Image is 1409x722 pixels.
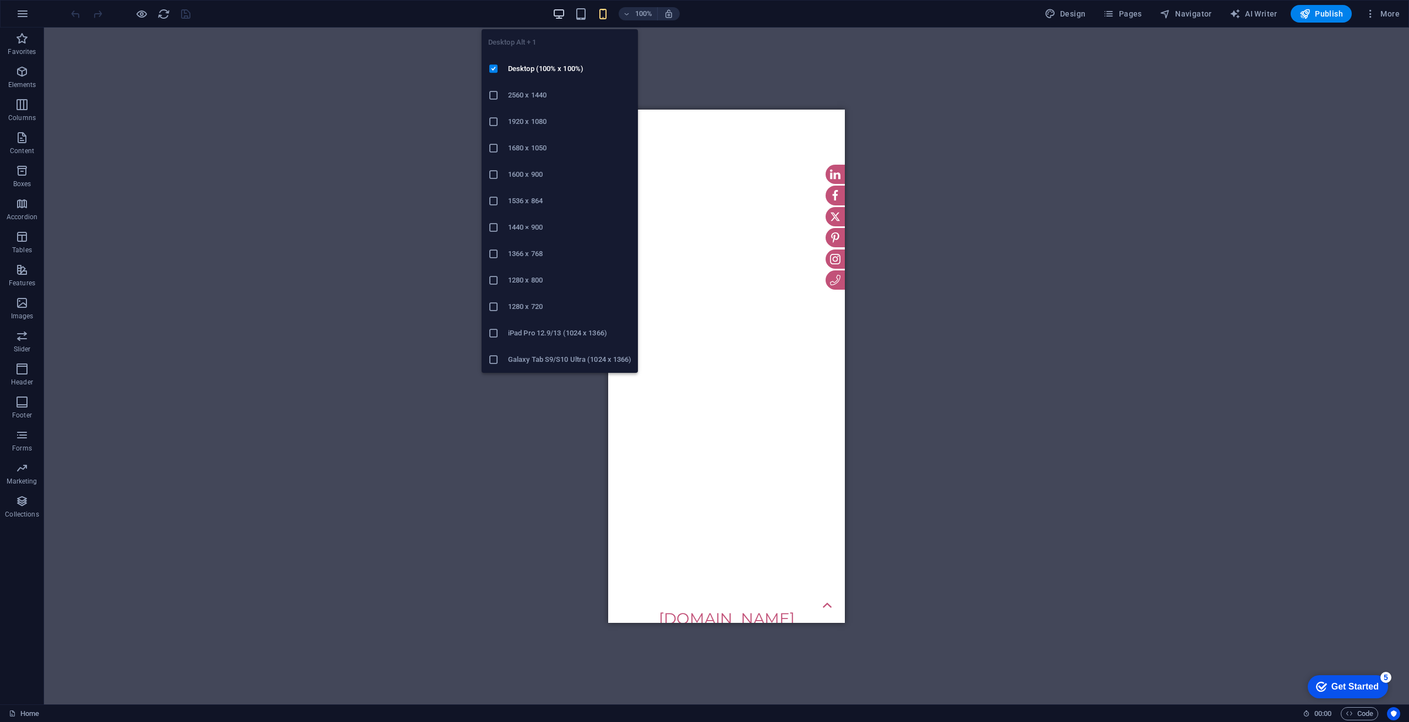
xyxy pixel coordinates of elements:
[1341,707,1378,720] button: Code
[1230,8,1277,19] span: AI Writer
[5,510,39,519] p: Collections
[135,7,148,20] button: Click here to leave preview mode and continue editing
[508,142,631,155] h6: 1680 x 1050
[9,6,89,29] div: Get Started 5 items remaining, 0% complete
[1291,5,1352,23] button: Publish
[1387,707,1400,720] button: Usercentrics
[1299,8,1343,19] span: Publish
[8,113,36,122] p: Columns
[8,80,36,89] p: Elements
[10,146,34,155] p: Content
[1225,5,1282,23] button: AI Writer
[508,353,631,366] h6: Galaxy Tab S9/S10 Ultra (1024 x 1366)
[1322,709,1324,718] span: :
[1160,8,1212,19] span: Navigator
[664,9,674,19] i: On resize automatically adjust zoom level to fit chosen device.
[508,274,631,287] h6: 1280 x 800
[32,12,80,22] div: Get Started
[1361,5,1404,23] button: More
[635,7,653,20] h6: 100%
[13,180,31,188] p: Boxes
[7,213,37,221] p: Accordion
[12,246,32,254] p: Tables
[12,444,32,453] p: Forms
[508,247,631,260] h6: 1366 x 768
[1040,5,1090,23] button: Design
[157,8,170,20] i: Reload page
[11,312,34,321] p: Images
[1314,707,1331,720] span: 00 00
[1365,8,1400,19] span: More
[508,300,631,313] h6: 1280 x 720
[81,2,92,13] div: 5
[9,707,39,720] a: Click to cancel selection. Double-click to open Pages
[1045,8,1086,19] span: Design
[508,115,631,128] h6: 1920 x 1080
[8,47,36,56] p: Favorites
[7,477,37,486] p: Marketing
[157,7,170,20] button: reload
[619,7,658,20] button: 100%
[1040,5,1090,23] div: Design (Ctrl+Alt+Y)
[508,194,631,208] h6: 1536 x 864
[1099,5,1146,23] button: Pages
[508,221,631,234] h6: 1440 × 900
[508,168,631,181] h6: 1600 x 900
[508,327,631,340] h6: iPad Pro 12.9/13 (1024 x 1366)
[508,89,631,102] h6: 2560 x 1440
[1303,707,1332,720] h6: Session time
[11,378,33,387] p: Header
[508,62,631,75] h6: Desktop (100% x 100%)
[1155,5,1216,23] button: Navigator
[12,411,32,420] p: Footer
[1346,707,1373,720] span: Code
[1103,8,1142,19] span: Pages
[9,279,35,287] p: Features
[14,345,31,354] p: Slider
